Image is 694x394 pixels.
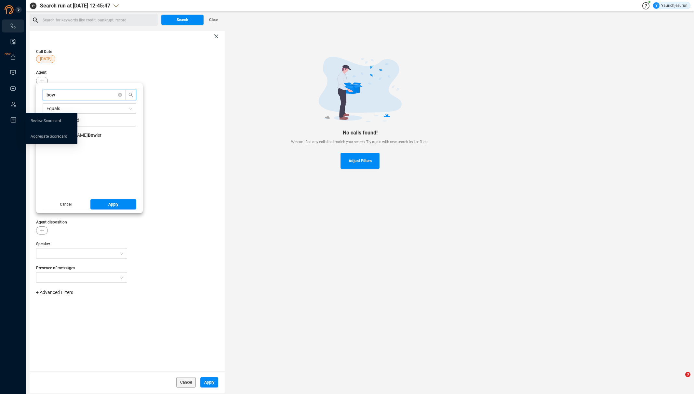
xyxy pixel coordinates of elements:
img: prodigal-logo [5,5,40,14]
span: Cancel [60,199,72,210]
button: Adjust Filters [340,153,380,169]
span: close-circle [118,93,122,97]
span: search [126,93,136,97]
span: + Advanced Filters [36,290,73,295]
li: Exports [2,51,24,64]
span: Speaker [36,241,127,247]
span: Search run at [DATE] 12:45:47 [40,2,110,10]
button: Clear [204,15,223,25]
span: New! [5,47,11,60]
button: Cancel [176,377,196,388]
span: Agent disposition [36,219,218,225]
span: 0 of 1 selected [50,118,79,123]
span: Cancel [180,377,192,388]
li: Interactions [2,19,24,32]
span: Presence of messages [36,265,127,271]
li: Visuals [2,66,24,79]
span: Apply [204,377,214,388]
div: We can't find any calls that match your search. Try again with new search text or filters. [40,139,680,145]
li: Smart Reports [2,35,24,48]
b: Bow [88,133,97,138]
span: Clear [209,15,218,25]
span: [DATE] [40,55,51,63]
a: New! [10,54,16,60]
div: grid [45,132,136,194]
button: Apply [200,377,218,388]
span: [PERSON_NAME] ler [53,133,101,138]
span: Search [177,15,188,25]
div: Yaurichjesurun [653,2,687,9]
span: Y [655,2,658,9]
li: Inbox [2,82,24,95]
span: Call Date [36,49,52,54]
button: Search [161,15,204,25]
iframe: Intercom live chat [672,372,687,388]
span: 3 [685,372,690,377]
span: Equals [47,104,132,113]
input: Search Agent [47,91,115,98]
span: Adjust Filters [349,153,372,169]
span: Agent [36,70,218,75]
span: Apply [108,199,118,210]
div: No calls found! [40,130,680,136]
